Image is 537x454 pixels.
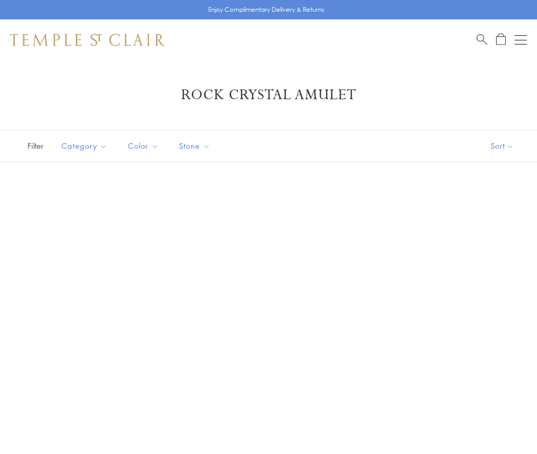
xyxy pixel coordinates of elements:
[467,130,537,162] button: Show sort by
[477,33,487,46] a: Search
[10,34,165,46] img: Temple St. Clair
[496,33,506,46] a: Open Shopping Bag
[120,134,166,157] button: Color
[514,34,527,46] button: Open navigation
[54,134,115,157] button: Category
[171,134,218,157] button: Stone
[26,86,511,104] h1: Rock Crystal Amulet
[208,5,324,15] p: Enjoy Complimentary Delivery & Returns
[123,140,166,152] span: Color
[174,140,218,152] span: Stone
[56,140,115,152] span: Category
